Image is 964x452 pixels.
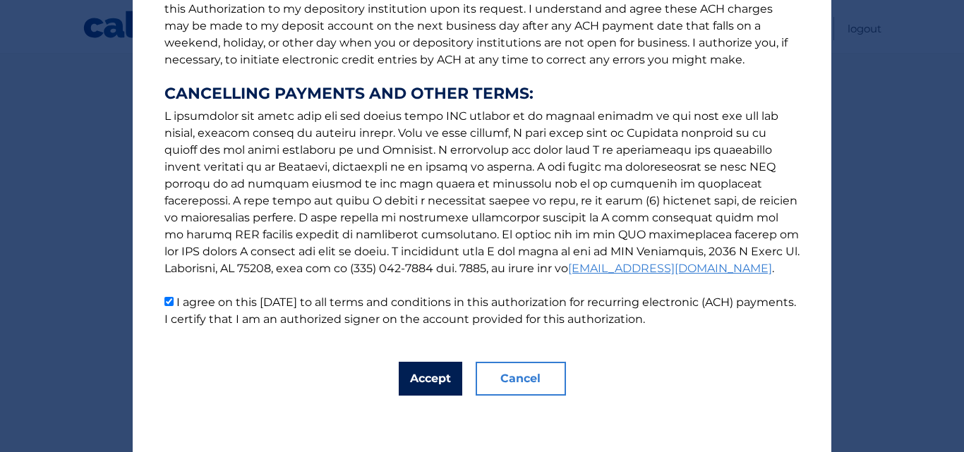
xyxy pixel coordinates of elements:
[399,362,462,396] button: Accept
[164,85,800,102] strong: CANCELLING PAYMENTS AND OTHER TERMS:
[568,262,772,275] a: [EMAIL_ADDRESS][DOMAIN_NAME]
[476,362,566,396] button: Cancel
[164,295,796,326] label: I agree on this [DATE] to all terms and conditions in this authorization for recurring electronic...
